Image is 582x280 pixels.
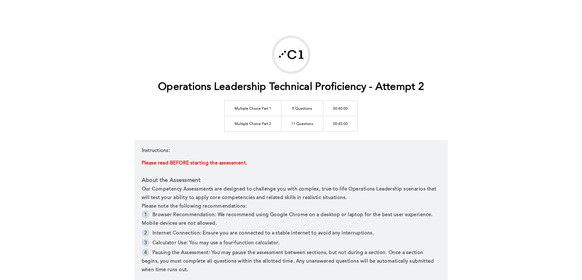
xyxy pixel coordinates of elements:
[142,212,434,226] span: Browser Recommendation: We recommend using Google Chrome on a desktop or laptop for the best user...
[274,38,308,72] img: Correlation One
[142,178,201,183] strong: About the Assessment
[142,161,247,166] span: Please read BEFORE starting the assessment.
[281,101,323,116] td: 9 Questions
[323,101,358,116] td: 00:40:00
[158,81,424,94] h1: Operations Leadership Technical Proficiency - Attempt 2
[152,241,280,245] span: Calculator Use: You may use a four-function calculator.
[142,187,438,200] span: Our Competency Assessments are designed to challenge you with complex, true-to-life Operations Le...
[224,101,281,116] td: Multiple Choice Part 1
[142,204,247,209] span: Please note the following recommendations:
[142,249,441,275] li: Pausing the Assessment: You may pause the assessment between sections, but not during a section. ...
[323,116,358,131] td: 00:45:00
[281,116,323,131] td: 11 Questions
[152,231,374,236] span: Internet Connection: Ensure you are connected to a stable internet to avoid any interruptions.
[224,116,281,131] td: Multiple Choice Part 2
